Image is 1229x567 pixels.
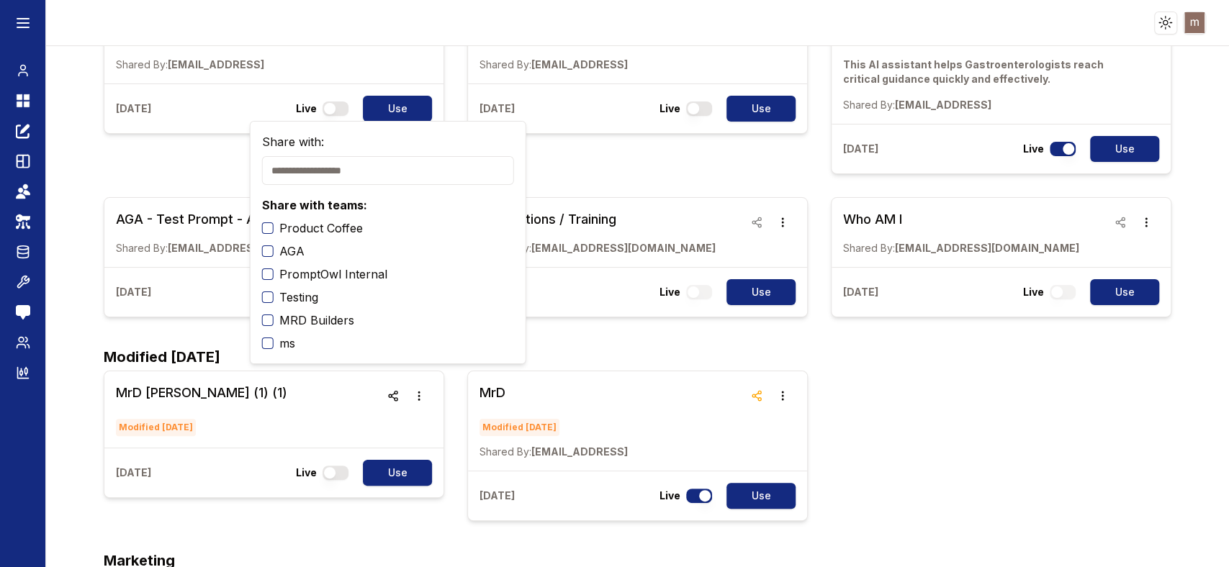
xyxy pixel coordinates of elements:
a: MrDModified [DATE]Shared By:[EMAIL_ADDRESS] [480,383,628,459]
a: Suggestions / TrainingShared By:[EMAIL_ADDRESS][DOMAIN_NAME] [480,209,716,255]
span: Shared By: [116,242,168,254]
p: [EMAIL_ADDRESS] [480,58,628,72]
a: AGA AI Clinical Guidance ToolThis AI assistant helps Gastroenterologists reach critical guidance ... [843,26,1107,112]
p: This AI assistant helps Gastroenterologists reach critical guidance quickly and effectively. [843,58,1107,86]
p: Live [1023,285,1044,299]
span: Shared By: [116,58,168,71]
h3: MrD [PERSON_NAME] (1) (1) [116,383,287,403]
span: Shared By: [843,99,895,111]
a: MrD [PERSON_NAME] (1) (1)Modified [DATE] [116,383,287,436]
p: Live [659,489,680,503]
span: Shared By: [480,58,531,71]
a: Use [354,460,432,486]
p: Live [659,285,680,299]
h3: AGA - Test Prompt - Ap28 [116,209,279,230]
span: Shared By: [843,242,895,254]
button: Use [726,483,796,509]
p: [DATE] [480,101,515,116]
a: Use [718,483,796,509]
p: [EMAIL_ADDRESS][DOMAIN_NAME] [480,241,716,255]
h3: MrD [480,383,628,403]
button: Use [726,279,796,305]
img: ACg8ocJF9pzeCqlo4ezUS9X6Xfqcx_FUcdFr9_JrUZCRfvkAGUe5qw=s96-c [1184,12,1205,33]
p: [DATE] [116,101,151,116]
p: [EMAIL_ADDRESS][DOMAIN_NAME] [843,241,1079,255]
a: Use [354,96,432,122]
label: MRD Builders [279,312,354,329]
a: Use [1081,279,1159,305]
a: AGA - Test Prompt - Ap28Shared By:[EMAIL_ADDRESS] [116,209,279,255]
p: [DATE] [116,466,151,480]
p: Live [1023,142,1044,156]
a: Who AM IShared By:[EMAIL_ADDRESS][DOMAIN_NAME] [843,209,1079,255]
a: Use [718,96,796,122]
span: Shared By: [480,445,531,458]
p: [EMAIL_ADDRESS] [843,98,1107,112]
p: [DATE] [843,142,878,156]
p: Live [659,101,680,116]
button: Use [363,96,432,122]
span: Modified [DATE] [116,419,196,436]
button: Use [363,460,432,486]
span: Modified [DATE] [480,419,559,436]
p: [EMAIL_ADDRESS] [480,445,628,459]
p: Live [296,101,317,116]
button: Use [1090,136,1159,162]
button: Use [726,96,796,122]
p: [DATE] [843,285,878,299]
p: [EMAIL_ADDRESS] [116,241,279,255]
label: PromptOwl Internal [279,266,387,283]
h2: Modified [DATE] [104,346,1171,368]
p: [EMAIL_ADDRESS] [116,58,279,72]
label: AGA [279,242,305,260]
label: Testing [279,289,318,306]
h4: Share with: [262,133,514,150]
p: Live [296,466,317,480]
label: Product Coffee [279,219,363,237]
p: [DATE] [480,489,515,503]
button: Use [1090,279,1159,305]
a: Mistake and Correction (1)Shared By:[EMAIL_ADDRESS] [116,26,279,72]
h3: Suggestions / Training [480,209,716,230]
a: Use [1081,136,1159,162]
a: Use [718,279,796,305]
p: [DATE] [116,285,151,299]
img: feedback [16,305,30,319]
a: Mistake and CorrectionShared By:[EMAIL_ADDRESS] [480,26,628,72]
p: Share with teams: [262,196,514,214]
h3: Who AM I [843,209,1079,230]
label: ms [279,335,295,352]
